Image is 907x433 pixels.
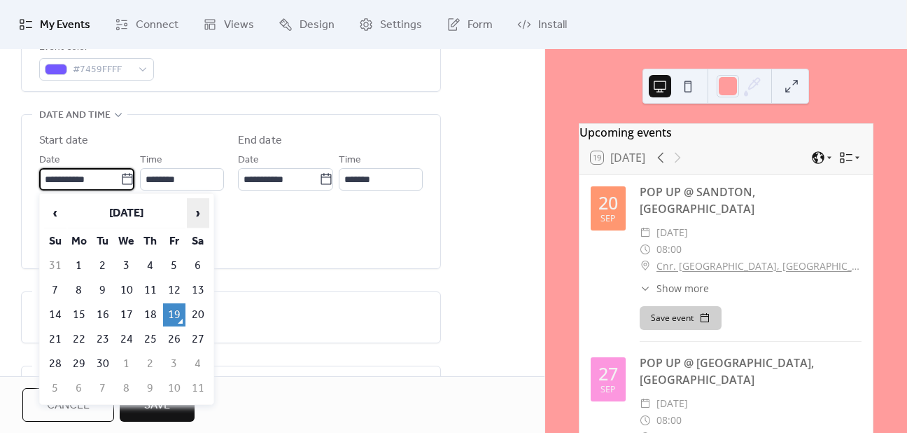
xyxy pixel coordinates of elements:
[92,377,114,400] td: 7
[600,385,616,394] div: Sep
[68,198,185,228] th: [DATE]
[640,281,651,296] div: ​
[44,303,66,327] td: 14
[300,17,335,34] span: Design
[92,352,114,376] td: 30
[640,241,651,258] div: ​
[115,230,138,253] th: We
[187,230,209,253] th: Sa
[139,230,162,253] th: Th
[115,352,138,376] td: 1
[139,303,162,327] td: 18
[268,6,345,43] a: Design
[238,152,259,169] span: Date
[656,281,709,296] span: Show more
[68,303,90,327] td: 15
[139,328,162,351] td: 25
[73,62,132,78] span: #7459FFFF
[92,230,114,253] th: Tu
[538,17,567,34] span: Install
[115,377,138,400] td: 8
[640,306,722,330] button: Save event
[238,132,282,149] div: End date
[163,352,185,376] td: 3
[188,199,209,227] span: ›
[656,412,682,429] span: 08:00
[349,6,433,43] a: Settings
[187,303,209,327] td: 20
[68,352,90,376] td: 29
[144,397,170,414] span: Save
[163,328,185,351] td: 26
[600,214,616,224] div: Sep
[139,352,162,376] td: 2
[640,184,862,217] div: POP UP @ SANDTON, [GEOGRAPHIC_DATA]
[598,365,618,383] div: 27
[115,303,138,327] td: 17
[579,124,873,141] div: Upcoming events
[187,254,209,277] td: 6
[39,107,111,124] span: Date and time
[40,17,90,34] span: My Events
[163,279,185,302] td: 12
[68,230,90,253] th: Mo
[187,377,209,400] td: 11
[656,241,682,258] span: 08:00
[44,254,66,277] td: 31
[656,258,862,275] a: Cnr. [GEOGRAPHIC_DATA], [GEOGRAPHIC_DATA], [GEOGRAPHIC_DATA]
[68,328,90,351] td: 22
[22,388,114,422] button: Cancel
[436,6,503,43] a: Form
[380,17,422,34] span: Settings
[115,328,138,351] td: 24
[39,132,88,149] div: Start date
[44,377,66,400] td: 5
[640,281,709,296] button: ​Show more
[192,6,265,43] a: Views
[187,352,209,376] td: 4
[187,279,209,302] td: 13
[8,6,101,43] a: My Events
[139,254,162,277] td: 4
[45,199,66,227] span: ‹
[139,279,162,302] td: 11
[44,279,66,302] td: 7
[467,17,493,34] span: Form
[92,328,114,351] td: 23
[224,17,254,34] span: Views
[139,377,162,400] td: 9
[640,224,651,241] div: ​
[104,6,189,43] a: Connect
[163,303,185,327] td: 19
[187,328,209,351] td: 27
[640,395,651,412] div: ​
[640,258,651,275] div: ​
[598,194,618,212] div: 20
[68,279,90,302] td: 8
[47,397,90,414] span: Cancel
[92,303,114,327] td: 16
[115,254,138,277] td: 3
[92,254,114,277] td: 2
[44,352,66,376] td: 28
[656,224,688,241] span: [DATE]
[39,152,60,169] span: Date
[44,230,66,253] th: Su
[656,395,688,412] span: [DATE]
[39,39,151,56] div: Event color
[44,328,66,351] td: 21
[640,355,862,388] div: POP UP @ [GEOGRAPHIC_DATA], [GEOGRAPHIC_DATA]
[68,254,90,277] td: 1
[68,377,90,400] td: 6
[163,230,185,253] th: Fr
[92,279,114,302] td: 9
[163,377,185,400] td: 10
[140,152,162,169] span: Time
[136,17,178,34] span: Connect
[507,6,577,43] a: Install
[339,152,361,169] span: Time
[163,254,185,277] td: 5
[115,279,138,302] td: 10
[640,412,651,429] div: ​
